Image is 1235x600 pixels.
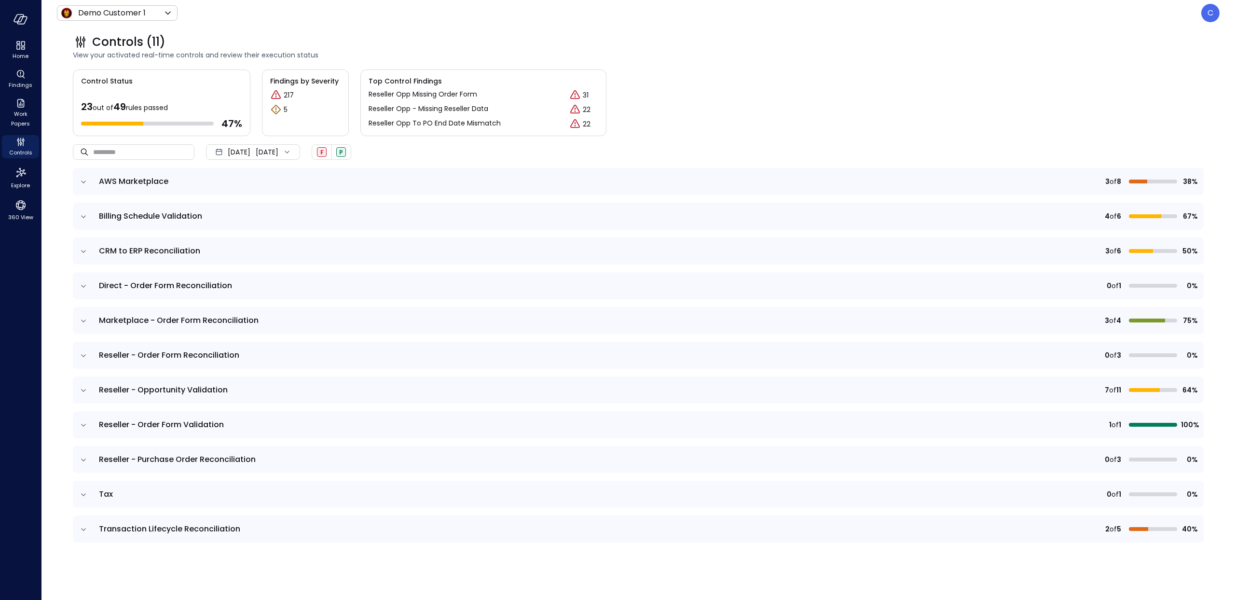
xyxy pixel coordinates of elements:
span: Reseller - Opportunity Validation [99,384,228,395]
span: 0 [1107,280,1111,291]
span: 6 [1117,211,1121,222]
button: expand row [79,247,88,256]
p: 22 [583,119,590,129]
span: Direct - Order Form Reconciliation [99,280,232,291]
span: Billing Schedule Validation [99,210,202,222]
div: Findings [2,68,39,91]
span: of [1110,350,1117,361]
p: Demo Customer 1 [78,7,146,19]
button: expand row [79,281,88,291]
span: 3 [1105,176,1110,187]
span: 3 [1105,315,1109,326]
div: Critical [569,89,581,101]
span: 23 [81,100,93,113]
span: 50% [1181,246,1198,256]
div: Chris Wallace [1201,4,1220,22]
span: rules passed [126,103,168,112]
span: of [1110,246,1117,256]
span: 0 [1107,489,1111,500]
span: 1 [1119,419,1121,430]
a: Reseller Opp - Missing Reseller Data [369,104,488,115]
div: Explore [2,164,39,191]
span: Reseller - Order Form Reconciliation [99,349,239,361]
p: Reseller Opp - Missing Reseller Data [369,104,488,114]
div: 360 View [2,197,39,223]
button: expand row [79,525,88,534]
a: Reseller Opp Missing Order Form [369,89,477,101]
p: Reseller Opp Missing Order Form [369,89,477,99]
span: 75% [1181,315,1198,326]
p: 5 [284,105,288,115]
div: Warning [270,104,282,115]
p: 31 [583,90,589,100]
span: of [1111,419,1119,430]
button: expand row [79,212,88,222]
span: 0% [1181,489,1198,500]
span: AWS Marketplace [99,176,168,187]
span: Findings by Severity [270,76,341,86]
span: 100% [1181,419,1198,430]
span: Explore [11,181,30,190]
p: 217 [284,90,294,100]
span: 0% [1181,454,1198,465]
div: Work Papers [2,97,39,129]
span: out of [93,103,113,112]
span: 4 [1105,211,1110,222]
span: 40% [1181,524,1198,534]
button: expand row [79,351,88,361]
span: 8 [1117,176,1121,187]
span: 1 [1119,489,1121,500]
div: Controls [2,135,39,158]
span: 360 View [8,212,33,222]
span: 6 [1117,246,1121,256]
span: Work Papers [6,109,35,128]
span: Home [13,51,28,61]
span: of [1110,454,1117,465]
p: 22 [583,105,590,115]
span: Tax [99,488,113,500]
button: expand row [79,386,88,395]
button: expand row [79,177,88,187]
span: 3 [1117,350,1121,361]
span: Reseller - Purchase Order Reconciliation [99,454,256,465]
span: of [1110,524,1117,534]
span: CRM to ERP Reconciliation [99,245,200,256]
span: of [1111,489,1119,500]
img: Icon [61,7,72,19]
span: of [1109,315,1116,326]
span: 0% [1181,350,1198,361]
span: Marketplace - Order Form Reconciliation [99,315,259,326]
span: of [1110,211,1117,222]
span: 2 [1105,524,1110,534]
div: Failed [317,147,327,157]
span: 38% [1181,176,1198,187]
span: 11 [1116,385,1121,395]
span: 1 [1119,280,1121,291]
span: of [1111,280,1119,291]
a: Reseller Opp To PO End Date Mismatch [369,118,501,130]
button: expand row [79,490,88,500]
span: Reseller - Order Form Validation [99,419,224,430]
span: 3 [1105,246,1110,256]
span: F [320,148,324,156]
span: 0 [1105,454,1110,465]
span: Findings [9,80,32,90]
span: 3 [1117,454,1121,465]
div: Critical [569,118,581,130]
span: Controls [9,148,32,157]
button: expand row [79,420,88,430]
span: of [1109,385,1116,395]
span: Controls (11) [92,34,165,50]
button: expand row [79,455,88,465]
p: Reseller Opp To PO End Date Mismatch [369,118,501,128]
span: 49 [113,100,126,113]
span: of [1110,176,1117,187]
span: 0 [1105,350,1110,361]
span: 0% [1181,280,1198,291]
div: Home [2,39,39,62]
span: 64% [1181,385,1198,395]
span: 67% [1181,211,1198,222]
div: Critical [569,104,581,115]
span: View your activated real-time controls and review their execution status [73,50,1204,60]
span: 5 [1117,524,1121,534]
